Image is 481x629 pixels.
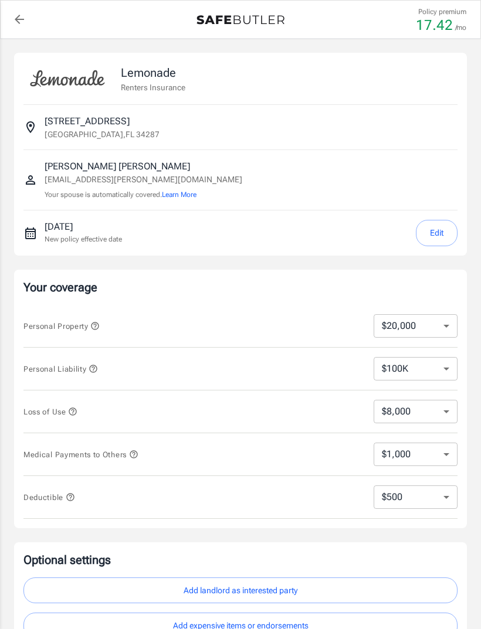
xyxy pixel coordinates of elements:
span: Medical Payments to Others [23,450,138,459]
p: Optional settings [23,552,458,568]
p: Lemonade [121,64,185,81]
p: [GEOGRAPHIC_DATA] , FL 34287 [45,128,160,140]
p: [STREET_ADDRESS] [45,114,130,128]
img: Back to quotes [197,15,284,25]
p: [EMAIL_ADDRESS][PERSON_NAME][DOMAIN_NAME] [45,174,242,186]
a: back to quotes [8,8,31,31]
button: Personal Property [23,319,100,333]
p: Your spouse is automatically covered. [45,189,242,200]
button: Edit [416,220,458,246]
span: Personal Property [23,322,100,331]
button: Add landlord as interested party [23,577,458,604]
p: Renters Insurance [121,81,185,93]
p: [PERSON_NAME] [PERSON_NAME] [45,159,242,174]
button: Deductible [23,490,75,504]
p: [DATE] [45,220,122,234]
button: Medical Payments to Others [23,447,138,461]
svg: New policy start date [23,226,38,240]
span: Deductible [23,493,75,502]
svg: Insured person [23,173,38,187]
button: Loss of Use [23,404,77,419]
button: Learn More [162,189,197,200]
p: Your coverage [23,279,458,295]
p: New policy effective date [45,234,122,244]
p: Policy premium [418,6,466,17]
span: Loss of Use [23,407,77,416]
p: /mo [455,22,466,33]
p: 17.42 [416,18,453,32]
button: Personal Liability [23,362,98,376]
svg: Insured address [23,120,38,134]
span: Personal Liability [23,365,98,373]
img: Lemonade [23,62,111,95]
